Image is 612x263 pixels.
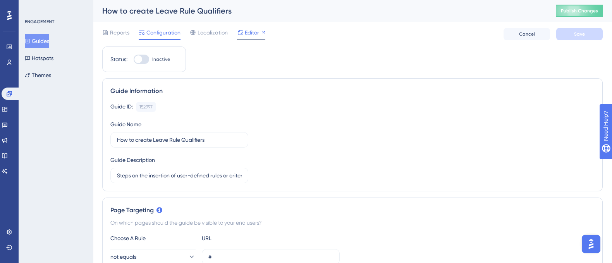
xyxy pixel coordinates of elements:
div: Choose A Rule [110,234,196,243]
span: Cancel [519,31,535,37]
button: Themes [25,68,51,82]
div: ENGAGEMENT [25,19,54,25]
div: 152997 [139,104,153,110]
iframe: UserGuiding AI Assistant Launcher [579,232,603,256]
div: URL [202,234,287,243]
span: Save [574,31,585,37]
button: Publish Changes [556,5,603,17]
div: Guide ID: [110,102,133,112]
div: Status: [110,55,127,64]
input: yourwebsite.com/path [208,253,333,261]
input: Type your Guide’s Description here [117,171,242,180]
span: Configuration [146,28,181,37]
div: Guide Description [110,155,155,165]
span: not equals [110,252,136,261]
span: Editor [245,28,259,37]
div: Guide Name [110,120,141,129]
button: Guides [25,34,49,48]
div: Guide Information [110,86,595,96]
div: How to create Leave Rule Qualifiers [102,5,537,16]
button: Hotspots [25,51,53,65]
span: Localization [198,28,228,37]
span: Need Help? [18,2,48,11]
button: Cancel [504,28,550,40]
span: Reports [110,28,129,37]
span: Publish Changes [561,8,598,14]
div: On which pages should the guide be visible to your end users? [110,218,595,227]
button: Save [556,28,603,40]
div: Page Targeting [110,206,595,215]
span: Inactive [152,56,170,62]
input: Type your Guide’s Name here [117,136,242,144]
